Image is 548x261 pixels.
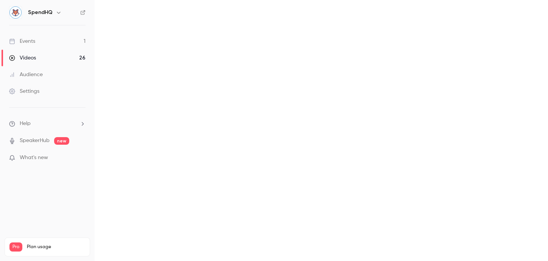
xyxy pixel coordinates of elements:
div: Videos [9,54,36,62]
span: Plan usage [27,244,85,250]
span: What's new [20,154,48,162]
div: Events [9,38,35,45]
div: Audience [9,71,43,78]
h6: SpendHQ [28,9,53,16]
a: SpeakerHub [20,137,50,145]
div: Settings [9,88,39,95]
span: Pro [9,242,22,252]
img: SpendHQ [9,6,22,19]
span: new [54,137,69,145]
iframe: Noticeable Trigger [76,155,86,161]
span: Help [20,120,31,128]
li: help-dropdown-opener [9,120,86,128]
